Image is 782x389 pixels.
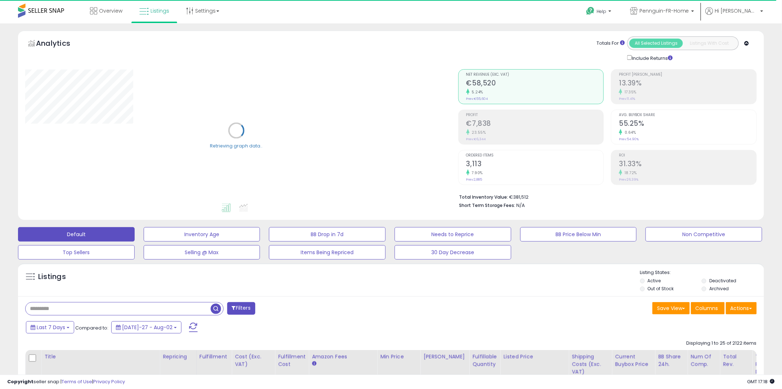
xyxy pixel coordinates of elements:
div: Listed Price [503,353,566,361]
button: BB Price Below Min [520,227,637,242]
b: Total Inventory Value: [459,194,508,200]
label: Out of Stock [648,286,674,292]
h5: Listings [38,272,66,282]
div: Shipping Costs (Exc. VAT) [572,353,609,376]
small: 18.72% [622,170,637,176]
b: Short Term Storage Fees: [459,202,516,208]
button: All Selected Listings [629,39,683,48]
a: Privacy Policy [93,378,125,385]
div: Include Returns [622,54,681,62]
button: BB Drop in 7d [269,227,386,242]
span: Profit [PERSON_NAME] [619,73,756,77]
a: Hi [PERSON_NAME] [706,7,763,23]
button: Columns [691,302,725,314]
button: Save View [652,302,690,314]
h5: Analytics [36,38,84,50]
div: Amazon Fees [312,353,374,361]
button: 30 Day Decrease [395,245,511,260]
p: Listing States: [640,269,764,276]
div: Num of Comp. [691,353,717,368]
a: Terms of Use [62,378,92,385]
small: 17.35% [622,89,637,95]
div: Fulfillment [199,353,229,361]
span: Overview [99,7,122,14]
small: Prev: 2,885 [466,177,482,182]
h2: €58,520 [466,79,604,89]
div: Fulfillable Quantity [472,353,497,368]
span: Profit [466,113,604,117]
label: Deactivated [710,278,737,284]
li: €381,512 [459,192,751,201]
small: 0.64% [622,130,636,135]
button: Default [18,227,135,242]
span: ROI [619,154,756,158]
span: Listings [150,7,169,14]
div: Cost (Exc. VAT) [235,353,272,368]
h2: 13.39% [619,79,756,89]
span: Hi [PERSON_NAME] [715,7,758,14]
div: Fulfillment Cost [278,353,306,368]
small: Prev: €55,604 [466,97,488,101]
span: 2025-08-10 17:18 GMT [747,378,775,385]
div: BB Share 24h. [658,353,684,368]
small: Prev: 54.90% [619,137,639,141]
div: Title [44,353,157,361]
button: Actions [726,302,757,314]
button: Non Competitive [646,227,762,242]
div: Retrieving graph data.. [210,143,262,149]
label: Active [648,278,661,284]
small: Prev: €6,344 [466,137,486,141]
h2: €7,838 [466,119,604,129]
span: Pennguin-FR-Home [639,7,689,14]
span: [DATE]-27 - Aug-02 [122,324,172,331]
button: Last 7 Days [26,321,74,333]
span: Help [597,8,606,14]
small: Prev: 11.41% [619,97,635,101]
small: 5.24% [469,89,484,95]
div: seller snap | | [7,379,125,385]
div: Total Rev. [723,353,749,368]
button: Filters [227,302,255,315]
span: Net Revenue (Exc. VAT) [466,73,604,77]
div: Current Buybox Price [615,353,652,368]
i: Get Help [586,6,595,16]
span: Ordered Items [466,154,604,158]
button: Items Being Repriced [269,245,386,260]
div: Displaying 1 to 25 of 2122 items [687,340,757,347]
h2: 55.25% [619,119,756,129]
small: Amazon Fees. [312,361,316,367]
button: Needs to Reprice [395,227,511,242]
small: 7.90% [469,170,483,176]
h2: 31.33% [619,160,756,169]
div: Totals For [597,40,625,47]
button: Listings With Cost [683,39,736,48]
div: Total Rev. Diff. [755,353,776,376]
div: Repricing [163,353,193,361]
span: Columns [696,305,718,312]
a: Help [580,1,619,23]
div: [PERSON_NAME] [423,353,466,361]
span: Compared to: [75,324,108,331]
button: Inventory Age [144,227,260,242]
h2: 3,113 [466,160,604,169]
small: 23.55% [469,130,486,135]
span: Last 7 Days [37,324,65,331]
small: Prev: 26.39% [619,177,638,182]
button: Top Sellers [18,245,135,260]
button: Selling @ Max [144,245,260,260]
span: Avg. Buybox Share [619,113,756,117]
div: Min Price [380,353,417,361]
span: N/A [517,202,525,209]
button: [DATE]-27 - Aug-02 [111,321,181,333]
strong: Copyright [7,378,33,385]
label: Archived [710,286,729,292]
